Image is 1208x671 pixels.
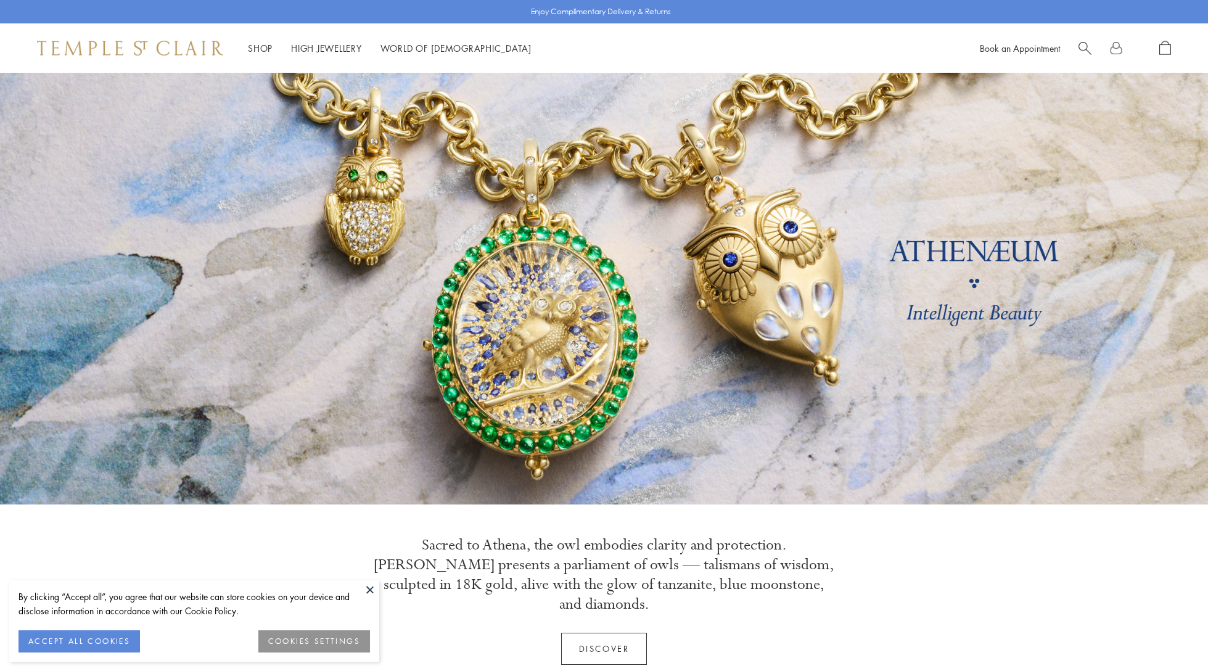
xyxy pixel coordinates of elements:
a: Search [1079,41,1091,56]
a: World of [DEMOGRAPHIC_DATA]World of [DEMOGRAPHIC_DATA] [380,42,532,54]
p: Enjoy Complimentary Delivery & Returns [531,6,671,18]
button: COOKIES SETTINGS [258,630,370,652]
img: Temple St. Clair [37,41,223,56]
p: Sacred to Athena, the owl embodies clarity and protection. [PERSON_NAME] presents a parliament of... [373,535,836,614]
a: Open Shopping Bag [1159,41,1171,56]
button: ACCEPT ALL COOKIES [18,630,140,652]
a: ShopShop [248,42,273,54]
a: Book an Appointment [980,42,1060,54]
nav: Main navigation [248,41,532,56]
a: Discover [561,633,647,665]
a: High JewelleryHigh Jewellery [291,42,362,54]
div: By clicking “Accept all”, you agree that our website can store cookies on your device and disclos... [18,590,370,618]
